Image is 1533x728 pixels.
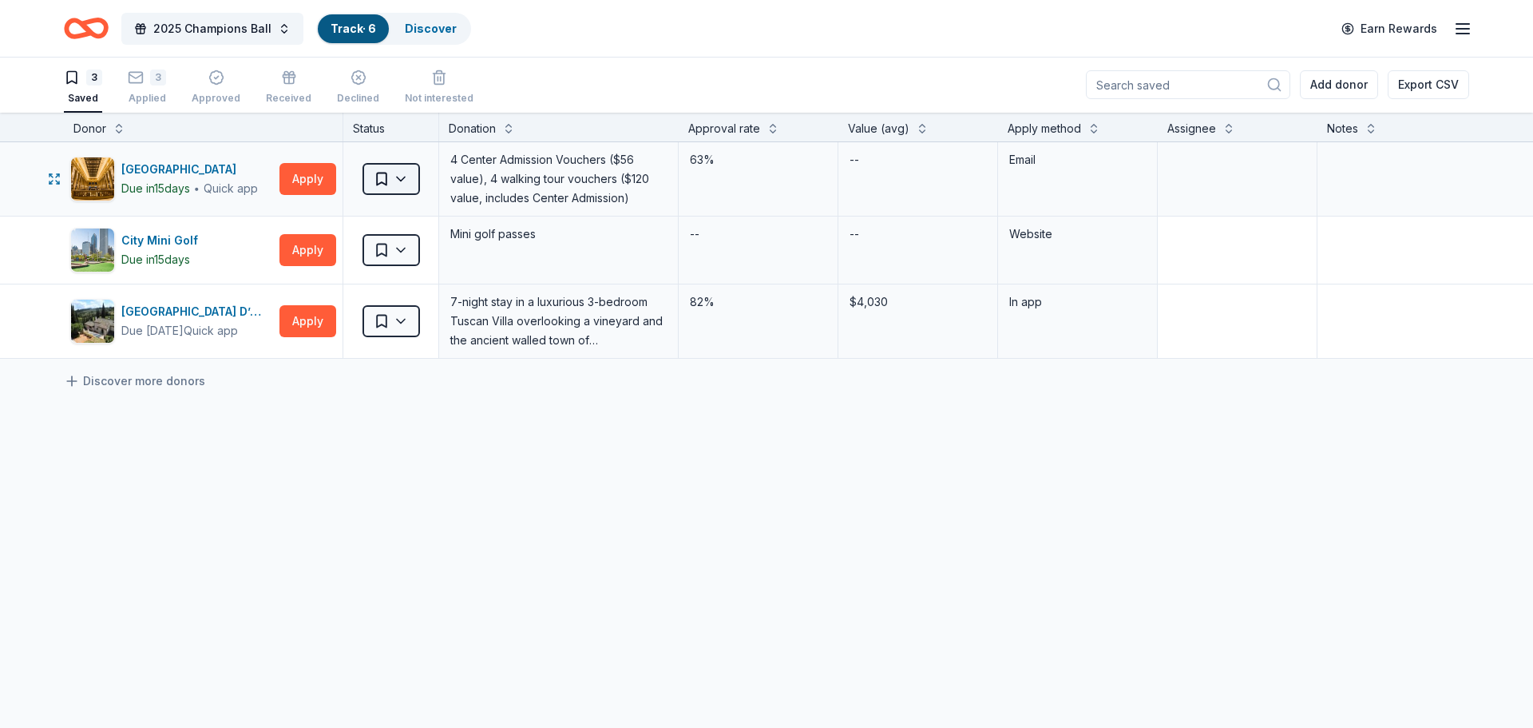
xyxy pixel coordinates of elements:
[1008,119,1081,138] div: Apply method
[688,149,828,171] div: 63%
[688,119,760,138] div: Approval rate
[1009,292,1146,312] div: In app
[150,70,166,86] div: 3
[70,157,273,201] button: Image for Chicago Architecture Center[GEOGRAPHIC_DATA]Due in15days∙Quick app
[848,119,909,138] div: Value (avg)
[71,229,114,272] img: Image for City Mini Golf
[848,149,861,171] div: --
[192,92,240,105] div: Approved
[279,234,336,266] button: Apply
[128,92,166,105] div: Applied
[1388,70,1469,99] button: Export CSV
[449,119,496,138] div: Donation
[449,149,668,209] div: 4 Center Admission Vouchers ($56 value), 4 walking tour vouchers ($120 value, includes Center Adm...
[64,10,109,47] a: Home
[266,92,311,105] div: Received
[192,63,240,113] button: Approved
[449,291,668,352] div: 7-night stay in a luxurious 3-bedroom Tuscan Villa overlooking a vineyard and the ancient walled ...
[266,63,311,113] button: Received
[1009,225,1146,244] div: Website
[1300,70,1378,99] button: Add donor
[193,181,200,195] span: ∙
[70,228,273,273] button: Image for City Mini GolfCity Mini GolfDue in15days
[64,63,102,113] button: 3Saved
[279,305,336,337] button: Apply
[64,92,102,105] div: Saved
[204,181,258,197] div: Quick app
[121,302,273,321] div: [GEOGRAPHIC_DATA] D’Oro
[316,13,471,45] button: Track· 6Discover
[121,160,258,179] div: [GEOGRAPHIC_DATA]
[70,299,273,344] button: Image for Villa Sogni D’Oro[GEOGRAPHIC_DATA] D’OroDue [DATE]Quick app
[121,250,190,269] div: Due in 15 days
[71,300,114,343] img: Image for Villa Sogni D’Oro
[71,157,114,201] img: Image for Chicago Architecture Center
[405,63,473,113] button: Not interested
[688,223,701,245] div: --
[337,92,379,105] div: Declined
[86,70,102,86] div: 3
[405,22,457,35] a: Discover
[121,179,190,198] div: Due in 15 days
[688,291,828,313] div: 82%
[1009,150,1146,169] div: Email
[1086,70,1290,99] input: Search saved
[121,321,184,340] div: Due [DATE]
[848,291,988,313] div: $4,030
[331,22,376,35] a: Track· 6
[121,231,204,250] div: City Mini Golf
[121,13,303,45] button: 2025 Champions Ball
[1167,119,1216,138] div: Assignee
[848,223,861,245] div: --
[153,19,271,38] span: 2025 Champions Ball
[184,323,238,339] div: Quick app
[343,113,439,141] div: Status
[1327,119,1358,138] div: Notes
[279,163,336,195] button: Apply
[1332,14,1447,43] a: Earn Rewards
[337,63,379,113] button: Declined
[128,63,166,113] button: 3Applied
[405,92,473,105] div: Not interested
[449,223,668,245] div: Mini golf passes
[64,372,205,391] a: Discover more donors
[73,119,106,138] div: Donor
